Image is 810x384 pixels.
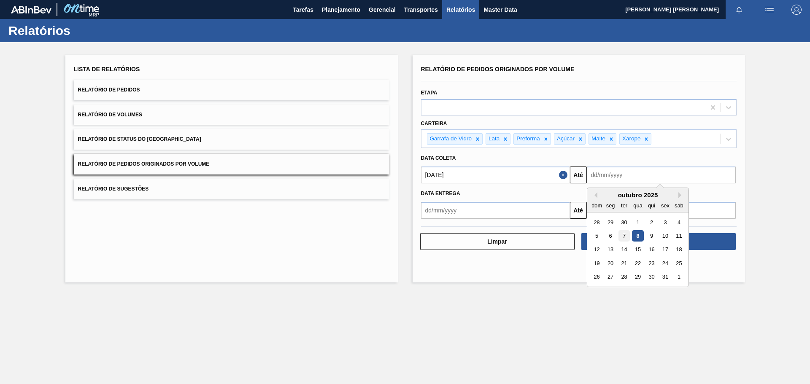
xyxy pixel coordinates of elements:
[605,200,616,211] div: seg
[645,271,657,283] div: Choose quinta-feira, 30 de outubro de 2025
[78,161,210,167] span: Relatório de Pedidos Originados por Volume
[78,136,201,142] span: Relatório de Status do [GEOGRAPHIC_DATA]
[78,87,140,93] span: Relatório de Pedidos
[632,271,643,283] div: Choose quarta-feira, 29 de outubro de 2025
[605,230,616,242] div: Choose segunda-feira, 6 de outubro de 2025
[618,271,629,283] div: Choose terça-feira, 28 de outubro de 2025
[591,230,602,242] div: Choose domingo, 5 de outubro de 2025
[570,202,587,219] button: Até
[605,217,616,228] div: Choose segunda-feira, 29 de setembro de 2025
[673,217,684,228] div: Choose sábado, 4 de outubro de 2025
[673,271,684,283] div: Choose sábado, 1 de novembro de 2025
[404,5,438,15] span: Transportes
[591,217,602,228] div: Choose domingo, 28 de setembro de 2025
[421,202,570,219] input: dd/mm/yyyy
[678,192,684,198] button: Next Month
[764,5,775,15] img: userActions
[673,230,684,242] div: Choose sábado, 11 de outubro de 2025
[645,230,657,242] div: Choose quinta-feira, 9 de outubro de 2025
[591,200,602,211] div: dom
[589,134,607,144] div: Malte
[78,186,149,192] span: Relatório de Sugestões
[554,134,576,144] div: Açúcar
[659,230,671,242] div: Choose sexta-feira, 10 de outubro de 2025
[659,217,671,228] div: Choose sexta-feira, 3 de outubro de 2025
[645,200,657,211] div: qui
[645,244,657,255] div: Choose quinta-feira, 16 de outubro de 2025
[427,134,473,144] div: Garrafa de Vidro
[618,244,629,255] div: Choose terça-feira, 14 de outubro de 2025
[659,244,671,255] div: Choose sexta-feira, 17 de outubro de 2025
[8,26,158,35] h1: Relatórios
[514,134,541,144] div: Preforma
[591,271,602,283] div: Choose domingo, 26 de outubro de 2025
[726,4,753,16] button: Notificações
[659,200,671,211] div: sex
[570,166,587,183] button: Até
[645,258,657,269] div: Choose quinta-feira, 23 de outubro de 2025
[74,179,389,199] button: Relatório de Sugestões
[590,215,686,284] div: month 2025-10
[659,258,671,269] div: Choose sexta-feira, 24 de outubro de 2025
[74,80,389,100] button: Relatório de Pedidos
[591,258,602,269] div: Choose domingo, 19 de outubro de 2025
[78,112,142,118] span: Relatório de Volumes
[421,166,570,183] input: dd/mm/yyyy
[605,271,616,283] div: Choose segunda-feira, 27 de outubro de 2025
[581,233,736,250] button: Download
[587,191,688,199] div: outubro 2025
[11,6,51,13] img: TNhmsLtSVTkK8tSr43FrP2fwEKptu5GPRR3wAAAABJRU5ErkJggg==
[421,90,437,96] label: Etapa
[605,244,616,255] div: Choose segunda-feira, 13 de outubro de 2025
[421,155,456,161] span: Data coleta
[591,244,602,255] div: Choose domingo, 12 de outubro de 2025
[74,105,389,125] button: Relatório de Volumes
[632,244,643,255] div: Choose quarta-feira, 15 de outubro de 2025
[673,244,684,255] div: Choose sábado, 18 de outubro de 2025
[74,154,389,175] button: Relatório de Pedidos Originados por Volume
[591,192,597,198] button: Previous Month
[421,121,447,126] label: Carteira
[632,230,643,242] div: Choose quarta-feira, 8 de outubro de 2025
[618,258,629,269] div: Choose terça-feira, 21 de outubro de 2025
[446,5,475,15] span: Relatórios
[791,5,802,15] img: Logout
[618,217,629,228] div: Choose terça-feira, 30 de setembro de 2025
[673,258,684,269] div: Choose sábado, 25 de outubro de 2025
[74,66,140,73] span: Lista de Relatórios
[293,5,313,15] span: Tarefas
[421,191,460,196] span: Data Entrega
[605,258,616,269] div: Choose segunda-feira, 20 de outubro de 2025
[486,134,501,144] div: Lata
[673,200,684,211] div: sab
[559,166,570,183] button: Close
[421,66,575,73] span: Relatório de Pedidos Originados por Volume
[618,200,629,211] div: ter
[420,233,575,250] button: Limpar
[632,258,643,269] div: Choose quarta-feira, 22 de outubro de 2025
[659,271,671,283] div: Choose sexta-feira, 31 de outubro de 2025
[620,134,642,144] div: Xarope
[618,230,629,242] div: Choose terça-feira, 7 de outubro de 2025
[369,5,396,15] span: Gerencial
[322,5,360,15] span: Planejamento
[587,166,736,183] input: dd/mm/yyyy
[74,129,389,150] button: Relatório de Status do [GEOGRAPHIC_DATA]
[632,200,643,211] div: qua
[632,217,643,228] div: Choose quarta-feira, 1 de outubro de 2025
[483,5,517,15] span: Master Data
[645,217,657,228] div: Choose quinta-feira, 2 de outubro de 2025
